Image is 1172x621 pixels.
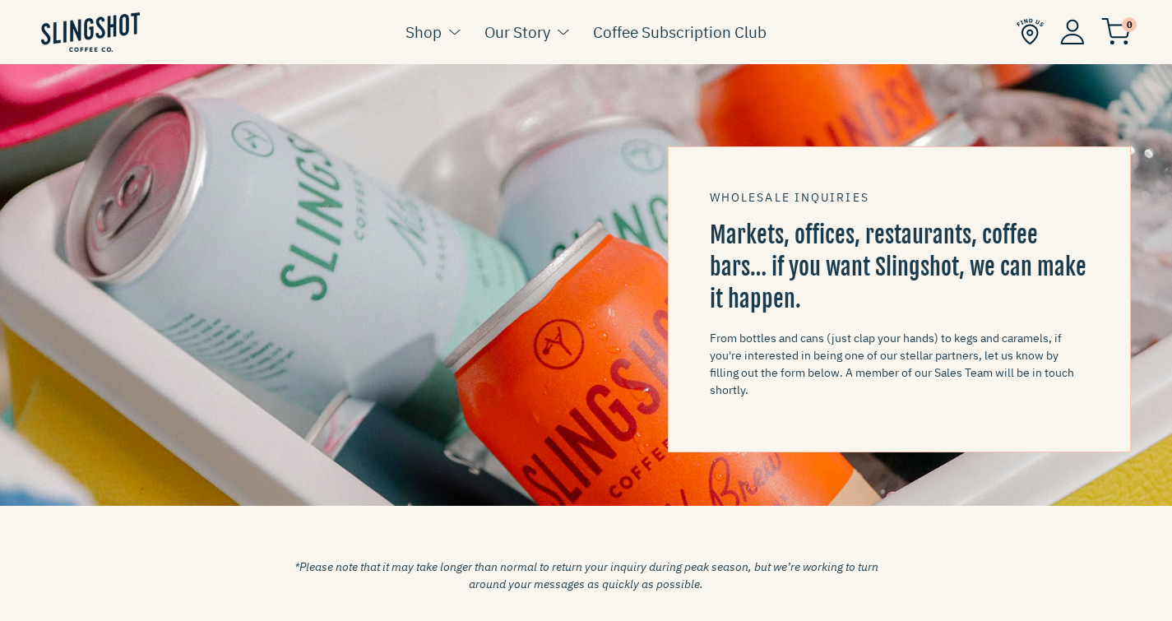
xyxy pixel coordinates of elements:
a: Coffee Subscription Club [593,20,767,44]
a: Shop [405,20,442,44]
span: 0 [1122,17,1137,32]
img: Account [1060,19,1085,44]
a: Our Story [484,20,550,44]
img: Find Us [1017,18,1044,45]
a: 0 [1101,21,1131,41]
img: cart [1101,18,1131,45]
h3: Markets, offices, restaurants, coffee bars… if you want Slingshot, we can make it happen. [710,219,1089,316]
p: From bottles and cans (just clap your hands) to kegs and caramels, if you're interested in being ... [710,330,1089,399]
div: WHOLESALE INQUIRIES [710,188,1089,206]
em: *Please note that it may take longer than normal to return your inquiry during peak season, but w... [294,559,878,591]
